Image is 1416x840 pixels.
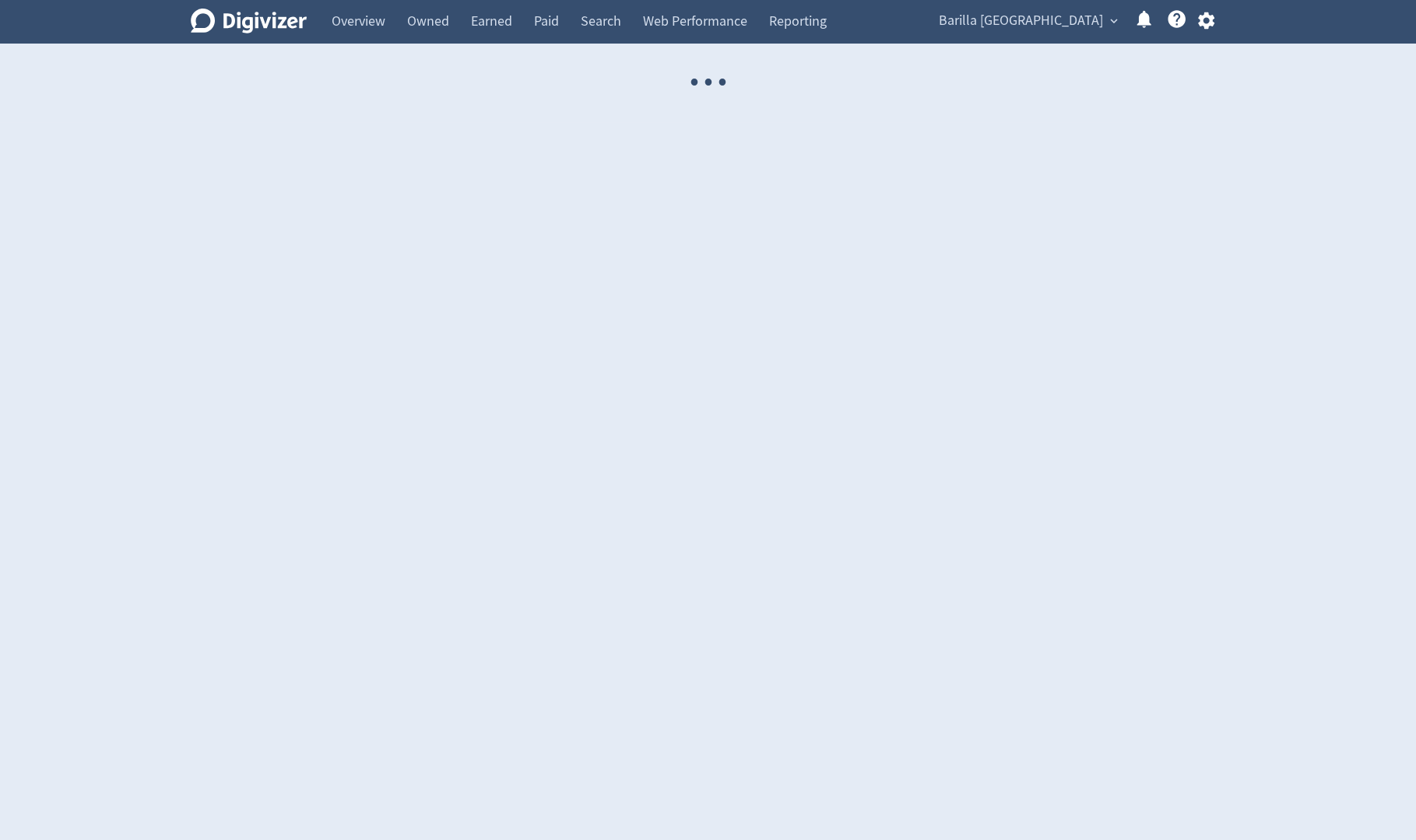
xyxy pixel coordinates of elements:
[687,44,701,122] span: ·
[933,9,1122,33] button: Barilla [GEOGRAPHIC_DATA]
[939,9,1103,33] span: Barilla [GEOGRAPHIC_DATA]
[715,44,729,122] span: ·
[701,44,715,122] span: ·
[1107,14,1121,28] span: expand_more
